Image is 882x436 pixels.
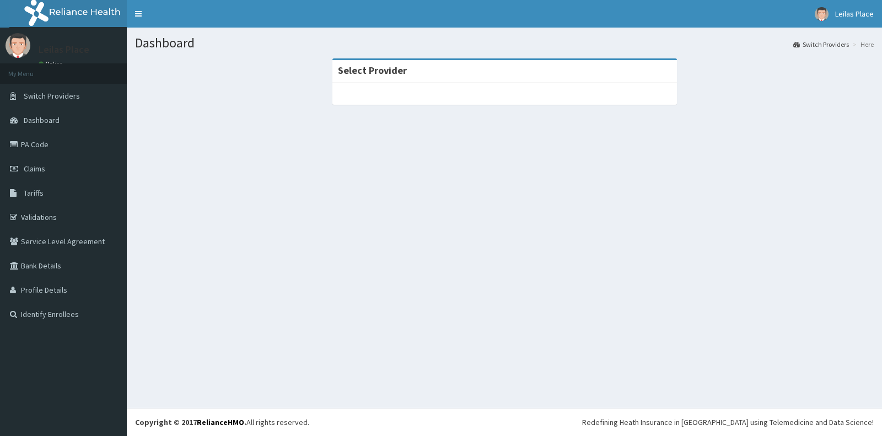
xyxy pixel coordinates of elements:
[135,36,874,50] h1: Dashboard
[135,417,246,427] strong: Copyright © 2017 .
[6,33,30,58] img: User Image
[582,417,874,428] div: Redefining Heath Insurance in [GEOGRAPHIC_DATA] using Telemedicine and Data Science!
[24,91,80,101] span: Switch Providers
[24,115,60,125] span: Dashboard
[24,188,44,198] span: Tariffs
[197,417,244,427] a: RelianceHMO
[835,9,874,19] span: Leilas Place
[338,64,407,77] strong: Select Provider
[815,7,829,21] img: User Image
[850,40,874,49] li: Here
[39,60,65,68] a: Online
[127,408,882,436] footer: All rights reserved.
[39,45,89,55] p: Leilas Place
[24,164,45,174] span: Claims
[793,40,849,49] a: Switch Providers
